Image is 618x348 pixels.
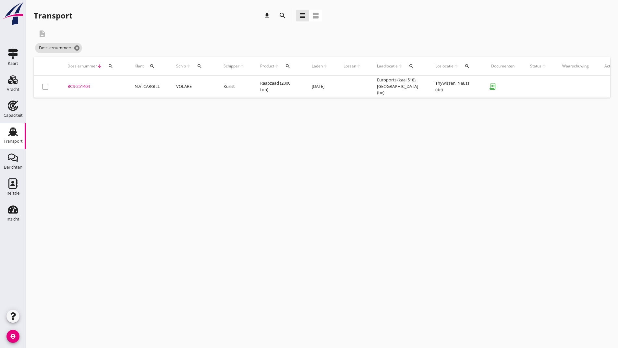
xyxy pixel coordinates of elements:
i: arrow_upward [454,64,459,69]
i: search [150,64,155,69]
i: cancel [74,45,80,51]
span: Dossiernummer [67,63,97,69]
span: Schipper [224,63,239,69]
i: arrow_upward [186,64,191,69]
span: Loslocatie [435,63,454,69]
i: download [263,12,271,19]
td: Thywissen, Neuss (de) [428,76,483,98]
span: Lossen [344,63,356,69]
td: VOLARE [168,76,216,98]
i: search [279,12,286,19]
div: Kaart [8,61,18,66]
span: Laadlocatie [377,63,398,69]
i: search [197,64,202,69]
div: BCS-251404 [67,83,119,90]
i: arrow_downward [97,64,102,69]
td: N.V. CARGILL [127,76,168,98]
i: search [108,64,113,69]
div: Relatie [6,191,19,195]
span: Dossiernummer: [35,43,82,53]
div: Documenten [491,63,515,69]
div: Waarschuwing [562,63,589,69]
td: Kunst [216,76,252,98]
td: [DATE] [304,76,336,98]
i: receipt_long [486,80,499,93]
span: Status [530,63,541,69]
div: Transport [4,139,23,143]
i: arrow_upward [274,64,279,69]
i: arrow_upward [398,64,403,69]
i: search [285,64,290,69]
div: Transport [34,10,72,21]
span: Schip [176,63,186,69]
td: Euroports (kaai 518), [GEOGRAPHIC_DATA] (be) [369,76,428,98]
i: view_agenda [312,12,320,19]
i: arrow_upward [323,64,328,69]
span: Laden [312,63,323,69]
i: arrow_upward [541,64,547,69]
span: Product [260,63,274,69]
i: view_headline [298,12,306,19]
i: account_circle [6,330,19,343]
i: arrow_upward [356,64,361,69]
div: Capaciteit [4,113,23,117]
i: search [465,64,470,69]
img: logo-small.a267ee39.svg [1,2,25,26]
div: Berichten [4,165,22,169]
i: arrow_upward [239,64,245,69]
div: Inzicht [6,217,19,221]
div: Vracht [7,87,19,91]
div: Klant [135,58,161,74]
i: search [409,64,414,69]
td: Raapzaad (2000 ton) [252,76,304,98]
